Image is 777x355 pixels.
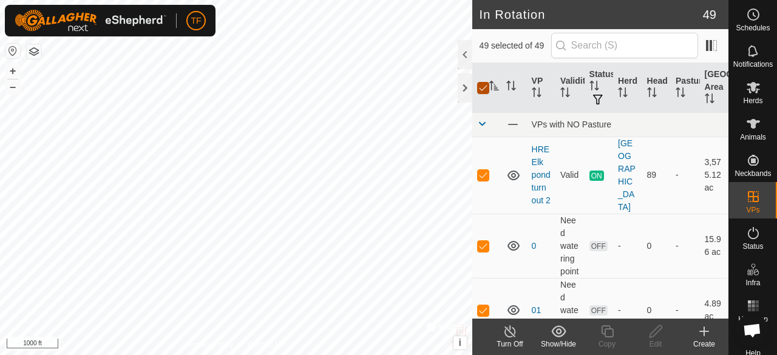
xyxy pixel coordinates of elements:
[480,39,551,52] span: 49 selected of 49
[642,137,671,214] td: 89
[589,171,604,181] span: ON
[555,214,584,278] td: Need watering point
[453,336,467,350] button: i
[733,61,773,68] span: Notifications
[486,339,534,350] div: Turn Off
[735,170,771,177] span: Neckbands
[742,243,763,250] span: Status
[746,206,759,214] span: VPs
[5,64,20,78] button: +
[642,63,671,113] th: Head
[489,83,499,92] p-sorticon: Activate to sort
[738,316,768,323] span: Heatmap
[642,278,671,342] td: 0
[585,63,613,113] th: Status
[532,241,537,251] a: 0
[618,240,637,252] div: -
[618,137,637,214] div: [GEOGRAPHIC_DATA]
[700,214,728,278] td: 15.96 ac
[736,24,770,32] span: Schedules
[534,339,583,350] div: Show/Hide
[527,63,555,113] th: VP
[631,339,680,350] div: Edit
[506,83,516,92] p-sorticon: Activate to sort
[480,7,703,22] h2: In Rotation
[5,79,20,94] button: –
[589,241,608,251] span: OFF
[555,137,584,214] td: Valid
[532,89,541,99] p-sorticon: Activate to sort
[647,89,657,99] p-sorticon: Activate to sort
[191,15,201,27] span: TF
[740,134,766,141] span: Animals
[248,339,283,350] a: Contact Us
[671,137,699,214] td: -
[680,339,728,350] div: Create
[532,305,541,315] a: 01
[188,339,234,350] a: Privacy Policy
[700,137,728,214] td: 3,575.12 ac
[700,63,728,113] th: [GEOGRAPHIC_DATA] Area
[555,63,584,113] th: Validity
[618,89,628,99] p-sorticon: Activate to sort
[532,144,551,205] a: HRE Elk pond turn out 2
[560,89,570,99] p-sorticon: Activate to sort
[532,120,724,129] div: VPs with NO Pasture
[613,63,642,113] th: Herd
[551,33,698,58] input: Search (S)
[736,314,769,347] a: Open chat
[458,337,461,348] span: i
[5,44,20,58] button: Reset Map
[618,304,637,317] div: -
[589,305,608,316] span: OFF
[745,279,760,286] span: Infra
[583,339,631,350] div: Copy
[589,83,599,92] p-sorticon: Activate to sort
[15,10,166,32] img: Gallagher Logo
[705,95,714,105] p-sorticon: Activate to sort
[700,278,728,342] td: 4.89 ac
[671,214,699,278] td: -
[743,97,762,104] span: Herds
[703,5,716,24] span: 49
[555,278,584,342] td: Need watering point
[676,89,685,99] p-sorticon: Activate to sort
[27,44,41,59] button: Map Layers
[671,63,699,113] th: Pasture
[671,278,699,342] td: -
[642,214,671,278] td: 0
